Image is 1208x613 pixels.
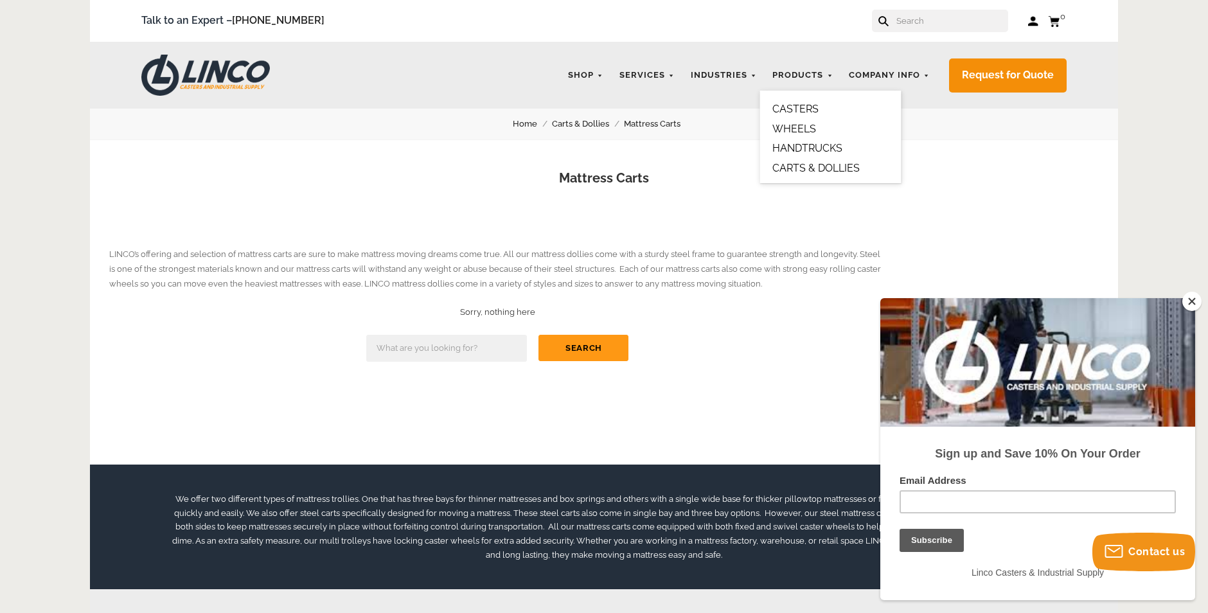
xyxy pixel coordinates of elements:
a: Products [766,63,839,88]
input: Subscribe [19,231,84,254]
input: Search [895,10,1008,32]
a: CARTS & DOLLIES [772,162,860,174]
a: [PHONE_NUMBER] [232,14,324,26]
button: Contact us [1092,533,1195,571]
h1: Mattress Carts [109,169,1099,188]
p: We offer two different types of mattress trollies. One that has three bays for thinner mattresses... [167,492,1041,562]
a: Industries [684,63,763,88]
strong: Sign up and Save 10% On Your Order [55,149,260,162]
button: Close [1182,292,1202,311]
a: Request for Quote [949,58,1067,93]
button: Search [538,335,628,361]
img: LINCO CASTERS & INDUSTRIAL SUPPLY [141,55,270,96]
a: 0 [1048,13,1067,29]
span: Linco Casters & Industrial Supply [91,269,224,280]
a: Company Info [842,63,936,88]
a: Shop [562,63,610,88]
span: Talk to an Expert – [141,12,324,30]
a: CASTERS [772,103,819,115]
a: Carts & Dollies [552,117,624,131]
a: Mattress Carts [624,117,695,131]
a: HANDTRUCKS [772,142,842,154]
label: Email Address [19,177,296,192]
a: Services [613,63,681,88]
a: Home [513,117,552,131]
span: Contact us [1128,546,1185,558]
h2: Sorry, nothing here [109,306,886,319]
span: 0 [1060,12,1065,21]
a: Log in [1027,15,1038,28]
p: LINCO’s offering and selection of mattress carts are sure to make mattress moving dreams come tru... [109,247,886,291]
input: What are you looking for? [366,335,527,362]
a: WHEELS [772,123,816,135]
